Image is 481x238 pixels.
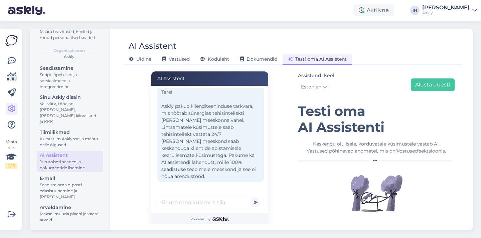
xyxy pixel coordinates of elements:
span: Dokumendid [240,56,277,62]
div: Maksa, muuda plaani ja vaata arveid [40,211,100,223]
a: Sinu Askly disainVali värv, tööajad, [PERSON_NAME], [PERSON_NAME] kiirvalikud ja KKK [37,93,103,126]
span: Koduleht [200,56,229,62]
div: E-mail [40,175,100,182]
a: E-mailSeadista oma e-posti edasisuunamine ja [PERSON_NAME] [37,174,103,201]
div: Seadista oma e-posti edasisuunamine ja [PERSON_NAME] [40,182,100,200]
a: Estonian [298,82,330,92]
h1: Testi oma AI Assistenti [298,103,455,135]
div: Script, õpetused ja sotsiaalmeedia integreerimine [40,72,100,90]
div: AI Assistent [151,71,268,86]
i: 'Vastused' [395,148,419,154]
div: AI Assistent [129,40,176,52]
img: Askly Logo [5,34,18,47]
a: [PERSON_NAME]Askly [422,5,477,16]
div: AI Assistent [40,152,100,159]
a: AI AssistentJuturoboti seaded ja dokumentide lisamine [37,151,103,172]
div: Vaata siia [5,139,17,169]
div: Askly [422,10,470,16]
span: Testi oma AI Assistent [288,56,347,62]
a: KontoMäära teavitused, keeled ja muud personaalsed seaded [37,21,103,42]
div: Arveldamine [40,204,100,211]
span: Estonian [301,83,321,91]
label: Assistendi keel [298,72,334,79]
b: Organisatsioon [53,48,85,54]
a: ArveldamineMaksa, muuda plaani ja vaata arveid [37,203,103,224]
span: Üldine [129,56,151,62]
img: Askly [212,217,229,221]
a: SeadistamineScript, õpetused ja sotsiaalmeedia integreerimine [37,64,103,91]
div: IH [410,6,420,15]
div: Askly [35,54,103,60]
div: Määra teavitused, keeled ja muud personaalsed seaded [40,29,100,41]
div: Sinu Askly disain [40,94,100,101]
a: TiimiliikmedKutsu tiim Askly'sse ja määra neile õigused [37,128,103,149]
span: Powered by [190,217,229,222]
div: Kutsu tiim Askly'sse ja määra neile õigused [40,136,100,148]
div: Tere! Askly pakub klienditeeninduse tarkvara, mis töötab sünergias tehisintellekti [PERSON_NAME] ... [157,87,264,182]
div: Vali värv, tööajad, [PERSON_NAME], [PERSON_NAME] kiirvalikud ja KKK [40,101,100,125]
div: 2 / 3 [5,163,17,169]
img: Illustration [350,167,403,220]
div: Tiimiliikmed [40,129,100,136]
button: Alusta uuesti [411,78,455,91]
div: [PERSON_NAME] [422,5,470,10]
div: Keskendu olulisele, korduvatele küsimustele vastab AI. Vastused põhinevad andmetel, mis on sektsi... [298,141,455,155]
div: Seadistamine [40,65,100,72]
span: Vastused [162,56,190,62]
div: Aktiivne [353,4,394,16]
div: Juturoboti seaded ja dokumentide lisamine [40,159,100,171]
input: Kirjuta oma küsimus siia [155,196,264,209]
